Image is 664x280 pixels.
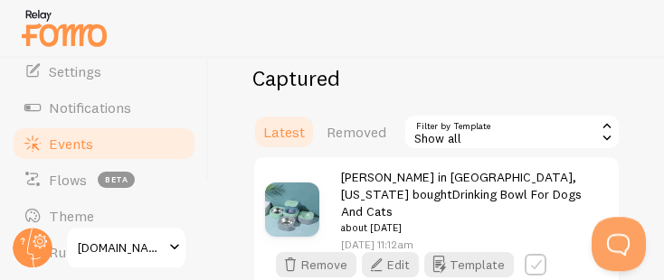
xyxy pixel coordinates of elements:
iframe: Help Scout Beacon - Open [592,217,646,271]
span: [PERSON_NAME] in [GEOGRAPHIC_DATA], [US_STATE] bought [341,169,586,237]
img: 7d64c64f-b6d9-4faf-8893-1a639ad760e5_small.jpg [265,182,319,237]
a: Events [11,126,197,162]
span: beta [98,172,135,188]
button: Template [424,252,514,277]
img: fomo-relay-logo-orange.svg [19,5,109,51]
h2: Captured [252,64,621,92]
span: Latest [263,123,305,141]
span: Theme [49,207,94,225]
a: [DOMAIN_NAME] [65,226,187,269]
a: Theme [11,198,197,234]
p: [DATE] 11:12am [341,237,586,252]
button: Remove [276,252,356,277]
a: Removed [316,114,397,150]
span: Flows [49,171,87,189]
button: Edit [362,252,419,277]
a: Edit [362,252,424,277]
a: Latest [252,114,316,150]
div: Show all [403,114,621,150]
span: Events [49,135,93,153]
a: Flows beta [11,162,197,198]
a: Notifications [11,89,197,126]
small: about [DATE] [341,219,586,236]
a: Settings [11,53,197,89]
span: Removed [327,123,386,141]
span: Notifications [49,98,131,117]
span: Settings [49,62,101,80]
span: [DOMAIN_NAME] [78,237,164,258]
a: Drinking Bowl For Dogs And Cats [341,186,582,219]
